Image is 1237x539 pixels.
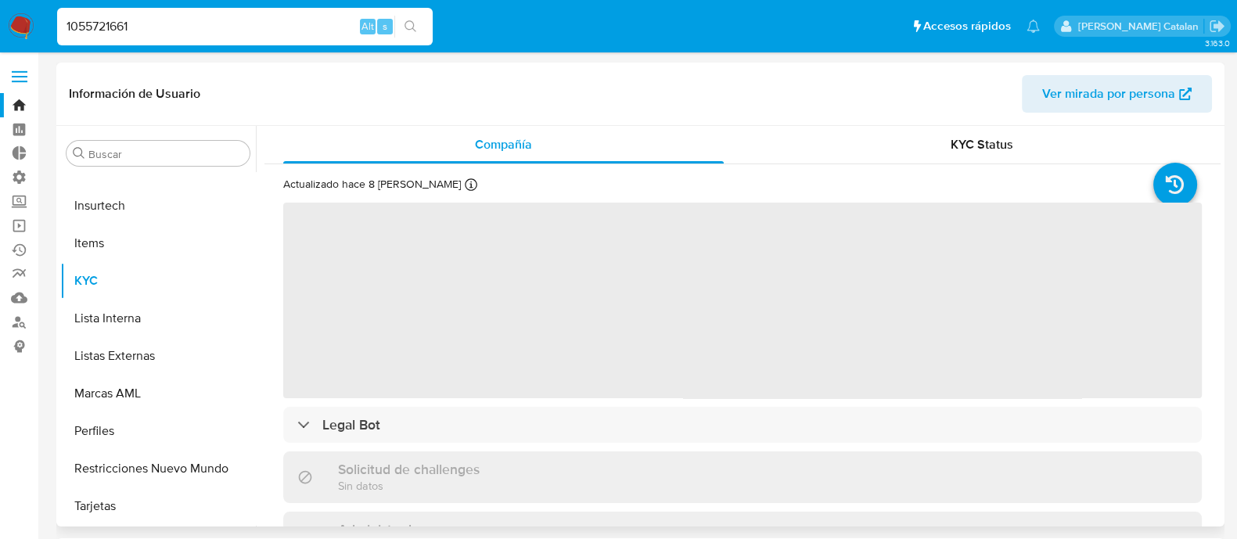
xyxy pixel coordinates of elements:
[383,19,387,34] span: s
[60,187,256,225] button: Insurtech
[338,461,480,478] h3: Solicitud de challenges
[57,16,433,37] input: Buscar usuario o caso...
[1077,19,1203,34] p: rociodaniela.benavidescatalan@mercadolibre.cl
[283,203,1202,398] span: ‌
[60,300,256,337] button: Lista Interna
[60,225,256,262] button: Items
[322,416,380,433] h3: Legal Bot
[60,262,256,300] button: KYC
[283,451,1202,502] div: Solicitud de challengesSin datos
[338,478,480,493] p: Sin datos
[1042,75,1175,113] span: Ver mirada por persona
[361,19,374,34] span: Alt
[475,135,532,153] span: Compañía
[60,337,256,375] button: Listas Externas
[69,86,200,102] h1: Información de Usuario
[394,16,426,38] button: search-icon
[88,147,243,161] input: Buscar
[1022,75,1212,113] button: Ver mirada por persona
[283,177,461,192] p: Actualizado hace 8 [PERSON_NAME]
[60,375,256,412] button: Marcas AML
[60,450,256,487] button: Restricciones Nuevo Mundo
[338,521,438,538] h3: Administradores
[73,147,85,160] button: Buscar
[60,487,256,525] button: Tarjetas
[1209,18,1225,34] a: Salir
[283,407,1202,443] div: Legal Bot
[951,135,1013,153] span: KYC Status
[923,18,1011,34] span: Accesos rápidos
[1027,20,1040,33] a: Notificaciones
[60,412,256,450] button: Perfiles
